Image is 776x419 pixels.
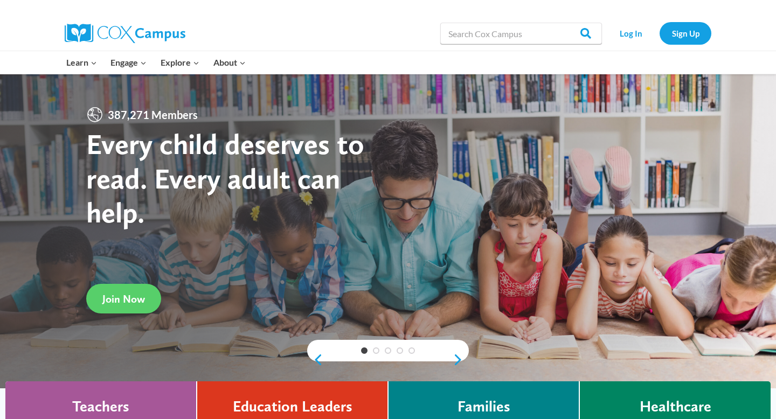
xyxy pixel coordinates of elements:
span: About [213,55,246,69]
a: Join Now [86,284,161,313]
img: Cox Campus [65,24,185,43]
nav: Primary Navigation [59,51,252,74]
div: content slider buttons [307,349,469,371]
strong: Every child deserves to read. Every adult can help. [86,127,364,229]
h4: Healthcare [640,397,711,416]
h4: Families [458,397,510,416]
a: 3 [385,347,391,354]
a: Log In [607,22,654,44]
a: 2 [373,347,379,354]
h4: Teachers [72,397,129,416]
a: previous [307,353,323,366]
a: Sign Up [660,22,711,44]
input: Search Cox Campus [440,23,602,44]
span: Join Now [102,292,145,305]
nav: Secondary Navigation [607,22,711,44]
a: 5 [408,347,415,354]
span: Learn [66,55,97,69]
span: Explore [161,55,199,69]
span: 387,271 Members [103,106,202,123]
span: Engage [110,55,147,69]
a: next [453,353,469,366]
a: 1 [361,347,368,354]
h4: Education Leaders [233,397,352,416]
a: 4 [397,347,403,354]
